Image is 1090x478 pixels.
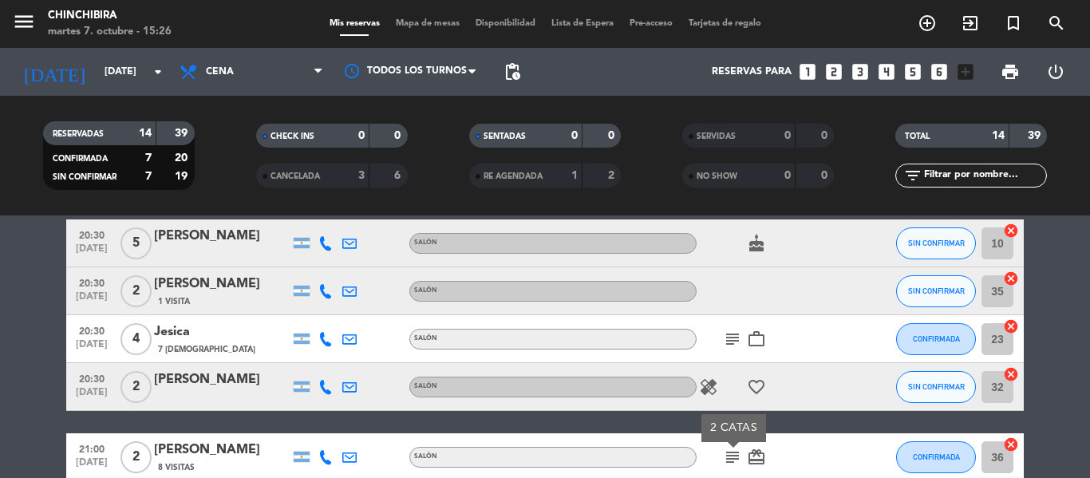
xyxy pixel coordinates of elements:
span: 20:30 [72,273,112,291]
button: CONFIRMADA [896,441,976,473]
button: SIN CONFIRMAR [896,227,976,259]
div: [PERSON_NAME] [154,369,290,390]
i: filter_list [903,166,922,185]
i: search [1047,14,1066,33]
span: CONFIRMADA [913,452,960,461]
span: 8 Visitas [158,461,195,474]
span: CONFIRMADA [913,334,960,343]
span: Cena [206,66,234,77]
span: SENTADAS [484,132,526,140]
div: martes 7. octubre - 15:26 [48,24,172,40]
strong: 7 [145,152,152,164]
div: Chinchibira [48,8,172,24]
span: NO SHOW [697,172,737,180]
span: Mapa de mesas [388,19,468,28]
i: cake [747,234,766,253]
span: 2 [120,371,152,403]
strong: 20 [175,152,191,164]
span: print [1001,62,1020,81]
span: SALÓN [414,287,437,294]
span: 4 [120,323,152,355]
i: card_giftcard [747,448,766,467]
strong: 0 [394,130,404,141]
span: SALÓN [414,335,437,342]
span: SALÓN [414,239,437,246]
span: [DATE] [72,291,112,310]
span: TOTAL [905,132,930,140]
span: 21:00 [72,439,112,457]
span: 20:30 [72,321,112,339]
i: cancel [1003,271,1019,286]
i: arrow_drop_down [148,62,168,81]
i: exit_to_app [961,14,980,33]
strong: 39 [175,128,191,139]
span: Tarjetas de regalo [681,19,769,28]
div: 2 CATAS [710,420,758,437]
button: SIN CONFIRMAR [896,371,976,403]
i: add_box [955,61,976,82]
i: cancel [1003,318,1019,334]
span: SIN CONFIRMAR [53,173,117,181]
strong: 0 [784,130,791,141]
strong: 39 [1028,130,1044,141]
strong: 2 [608,170,618,181]
strong: 0 [608,130,618,141]
strong: 14 [992,130,1005,141]
i: looks_two [823,61,844,82]
span: SALÓN [414,383,437,389]
strong: 7 [145,171,152,182]
span: Pre-acceso [622,19,681,28]
i: menu [12,10,36,34]
span: 20:30 [72,369,112,387]
span: [DATE] [72,457,112,476]
span: 7 [DEMOGRAPHIC_DATA] [158,343,255,356]
i: subject [723,330,742,349]
span: 1 Visita [158,295,190,308]
div: [PERSON_NAME] [154,440,290,460]
i: turned_in_not [1004,14,1023,33]
span: Mis reservas [322,19,388,28]
span: [DATE] [72,339,112,358]
i: add_circle_outline [918,14,937,33]
span: 2 [120,275,152,307]
span: CHECK INS [271,132,314,140]
span: pending_actions [503,62,522,81]
div: Jesica [154,322,290,342]
i: subject [723,448,742,467]
i: work_outline [747,330,766,349]
div: [PERSON_NAME] [154,226,290,247]
i: [DATE] [12,54,97,89]
div: LOG OUT [1033,48,1078,96]
strong: 0 [358,130,365,141]
span: Reservas para [712,66,792,77]
i: looks_4 [876,61,897,82]
span: CANCELADA [271,172,320,180]
i: cancel [1003,223,1019,239]
strong: 0 [571,130,578,141]
span: Disponibilidad [468,19,543,28]
span: RE AGENDADA [484,172,543,180]
span: SIN CONFIRMAR [908,286,965,295]
span: SALÓN [414,453,437,460]
button: CONFIRMADA [896,323,976,355]
i: looks_5 [902,61,923,82]
button: SIN CONFIRMAR [896,275,976,307]
strong: 0 [821,130,831,141]
input: Filtrar por nombre... [922,167,1046,184]
strong: 0 [784,170,791,181]
i: cancel [1003,437,1019,452]
strong: 0 [821,170,831,181]
span: SERVIDAS [697,132,736,140]
i: healing [699,377,718,397]
i: power_settings_new [1046,62,1065,81]
span: RESERVADAS [53,130,104,138]
strong: 14 [139,128,152,139]
i: looks_3 [850,61,871,82]
span: 2 [120,441,152,473]
i: favorite_border [747,377,766,397]
span: 20:30 [72,225,112,243]
span: CONFIRMADA [53,155,108,163]
i: cancel [1003,366,1019,382]
strong: 6 [394,170,404,181]
i: looks_one [797,61,818,82]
